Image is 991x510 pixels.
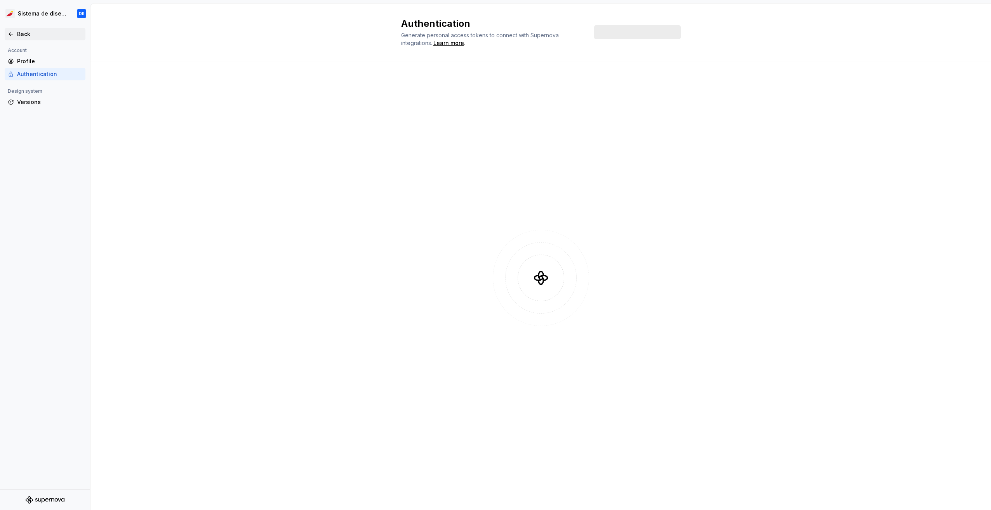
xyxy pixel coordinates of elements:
[26,496,64,504] svg: Supernova Logo
[79,10,85,17] div: DR
[401,32,560,46] span: Generate personal access tokens to connect with Supernova integrations.
[18,10,68,17] div: Sistema de diseño Iberia
[5,68,85,80] a: Authentication
[17,30,82,38] div: Back
[17,70,82,78] div: Authentication
[432,40,465,46] span: .
[5,87,45,96] div: Design system
[401,17,585,30] h2: Authentication
[5,46,30,55] div: Account
[5,96,85,108] a: Versions
[5,9,15,18] img: 55604660-494d-44a9-beb2-692398e9940a.png
[5,28,85,40] a: Back
[17,57,82,65] div: Profile
[5,55,85,68] a: Profile
[433,39,464,47] a: Learn more
[17,98,82,106] div: Versions
[2,5,89,22] button: Sistema de diseño IberiaDR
